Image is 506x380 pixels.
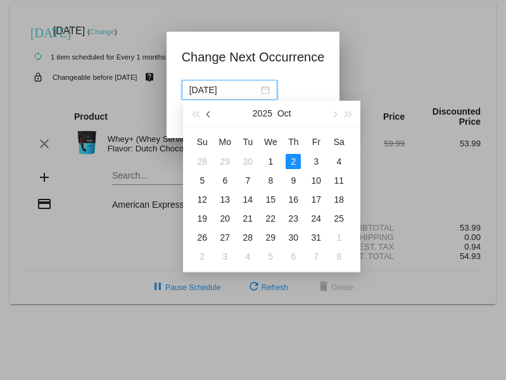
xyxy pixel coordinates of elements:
[236,247,259,266] td: 11/4/2025
[308,211,324,226] div: 24
[263,230,278,245] div: 29
[236,132,259,152] th: Tue
[213,132,236,152] th: Mon
[236,209,259,228] td: 10/21/2025
[263,173,278,188] div: 8
[308,192,324,207] div: 17
[203,101,217,126] button: Previous month (PageUp)
[217,173,232,188] div: 6
[194,154,210,169] div: 28
[263,192,278,207] div: 15
[217,192,232,207] div: 13
[327,101,341,126] button: Next month (PageDown)
[191,209,213,228] td: 10/19/2025
[194,211,210,226] div: 19
[191,190,213,209] td: 10/12/2025
[213,190,236,209] td: 10/13/2025
[331,173,346,188] div: 11
[259,152,282,171] td: 10/1/2025
[277,101,291,126] button: Oct
[191,171,213,190] td: 10/5/2025
[282,152,305,171] td: 10/2/2025
[236,190,259,209] td: 10/14/2025
[217,249,232,264] div: 3
[305,247,327,266] td: 11/7/2025
[194,192,210,207] div: 12
[213,247,236,266] td: 11/3/2025
[305,190,327,209] td: 10/17/2025
[217,154,232,169] div: 29
[305,132,327,152] th: Fri
[331,154,346,169] div: 4
[327,132,350,152] th: Sat
[213,228,236,247] td: 10/27/2025
[259,209,282,228] td: 10/22/2025
[253,101,272,126] button: 2025
[286,154,301,169] div: 2
[327,247,350,266] td: 11/8/2025
[327,190,350,209] td: 10/18/2025
[182,47,325,67] h1: Change Next Occurrence
[217,230,232,245] div: 27
[286,249,301,264] div: 6
[259,132,282,152] th: Wed
[217,211,232,226] div: 20
[189,83,258,97] input: Select date
[240,249,255,264] div: 4
[191,152,213,171] td: 9/28/2025
[213,209,236,228] td: 10/20/2025
[282,190,305,209] td: 10/16/2025
[305,209,327,228] td: 10/24/2025
[282,209,305,228] td: 10/23/2025
[188,101,202,126] button: Last year (Control + left)
[308,173,324,188] div: 10
[236,228,259,247] td: 10/28/2025
[240,192,255,207] div: 14
[331,211,346,226] div: 25
[327,171,350,190] td: 10/11/2025
[240,173,255,188] div: 7
[341,101,355,126] button: Next year (Control + right)
[191,247,213,266] td: 11/2/2025
[305,171,327,190] td: 10/10/2025
[240,230,255,245] div: 28
[259,190,282,209] td: 10/15/2025
[305,152,327,171] td: 10/3/2025
[286,173,301,188] div: 9
[286,192,301,207] div: 16
[213,171,236,190] td: 10/6/2025
[308,154,324,169] div: 3
[286,211,301,226] div: 23
[191,228,213,247] td: 10/26/2025
[194,173,210,188] div: 5
[194,230,210,245] div: 26
[305,228,327,247] td: 10/31/2025
[282,247,305,266] td: 11/6/2025
[282,228,305,247] td: 10/30/2025
[327,152,350,171] td: 10/4/2025
[331,249,346,264] div: 8
[240,154,255,169] div: 30
[182,108,237,130] button: Update
[331,230,346,245] div: 1
[236,152,259,171] td: 9/30/2025
[263,154,278,169] div: 1
[194,249,210,264] div: 2
[263,249,278,264] div: 5
[327,209,350,228] td: 10/25/2025
[259,228,282,247] td: 10/29/2025
[259,247,282,266] td: 11/5/2025
[213,152,236,171] td: 9/29/2025
[236,171,259,190] td: 10/7/2025
[331,192,346,207] div: 18
[327,228,350,247] td: 11/1/2025
[259,171,282,190] td: 10/8/2025
[308,249,324,264] div: 7
[240,211,255,226] div: 21
[282,171,305,190] td: 10/9/2025
[191,132,213,152] th: Sun
[282,132,305,152] th: Thu
[308,230,324,245] div: 31
[263,211,278,226] div: 22
[286,230,301,245] div: 30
